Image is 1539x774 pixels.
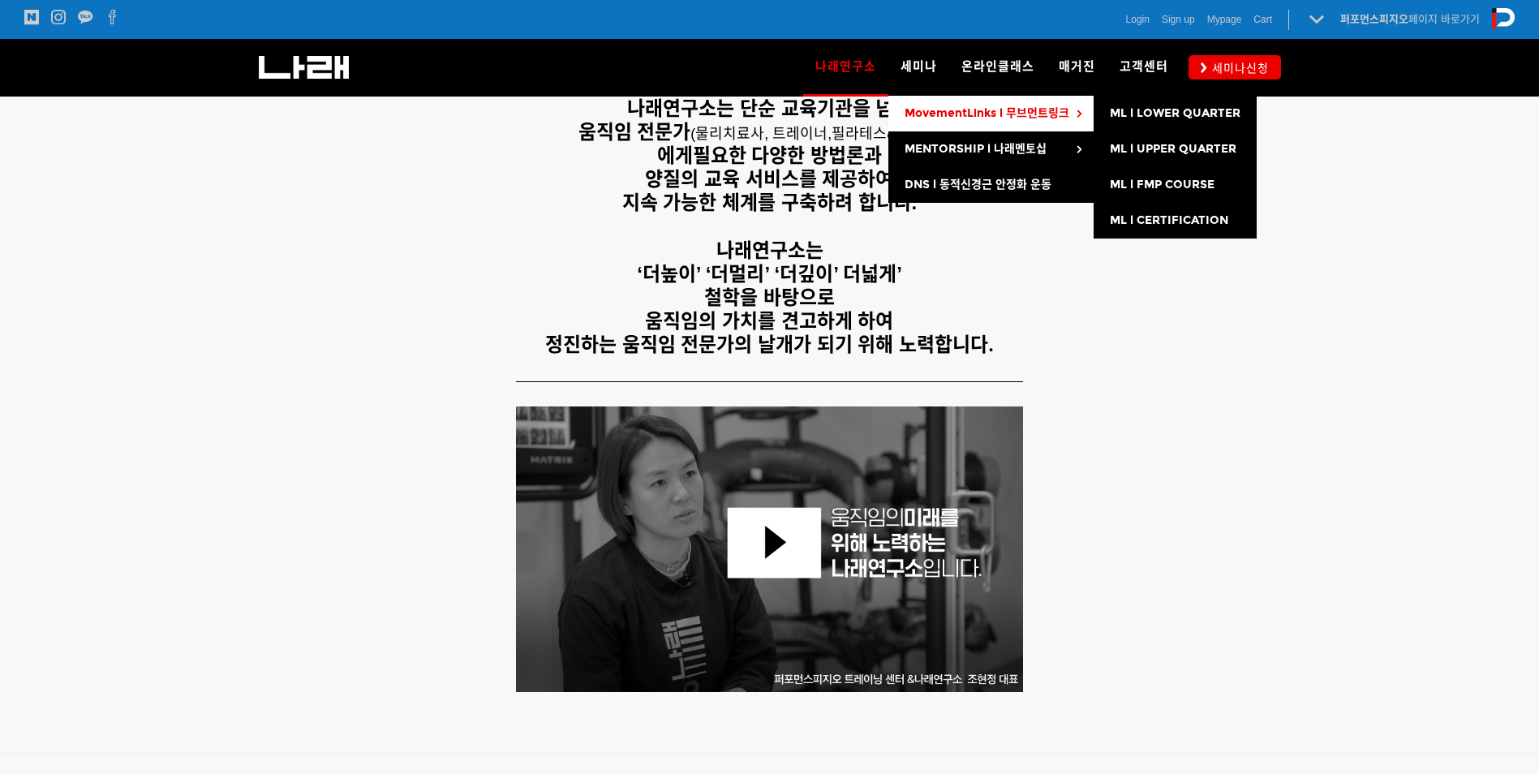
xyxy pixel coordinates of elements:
[1110,213,1228,227] span: ML l CERTIFICATION
[949,39,1047,96] a: 온라인클래스
[1340,13,1480,25] a: 퍼포먼스피지오페이지 바로가기
[1189,55,1281,79] a: 세미나신청
[888,131,1094,167] a: MENTORSHIP l 나래멘토십
[1094,96,1257,131] a: ML l LOWER QUARTER
[1340,13,1408,25] strong: 퍼포먼스피지오
[888,39,949,96] a: 세미나
[622,191,917,213] strong: 지속 가능한 체계를 구축하려 합니다.
[1094,131,1257,167] a: ML l UPPER QUARTER
[1207,60,1269,76] span: 세미나신청
[578,121,691,143] strong: 움직임 전문가
[832,126,961,142] span: 필라테스&요가 강사)
[1253,11,1272,28] a: Cart
[961,59,1034,74] span: 온라인클래스
[716,239,823,261] strong: 나래연구소는
[803,39,888,96] a: 나래연구소
[1110,106,1240,120] span: ML l LOWER QUARTER
[888,96,1094,131] a: MovementLinks l 무브먼트링크
[905,142,1047,156] span: MENTORSHIP l 나래멘토십
[645,168,893,190] strong: 양질의 교육 서비스를 제공하여
[905,178,1051,191] span: DNS l 동적신경근 안정화 운동
[645,310,893,332] strong: 움직임의 가치를 견고하게 하여
[1207,11,1242,28] a: Mypage
[1107,39,1180,96] a: 고객센터
[693,144,882,166] strong: 필요한 다양한 방법론과
[695,126,832,142] span: 물리치료사, 트레이너,
[627,97,911,119] strong: 나래연구소는 단순 교육기관을 넘어
[1059,59,1095,74] span: 매거진
[905,106,1069,120] span: MovementLinks l 무브먼트링크
[545,333,994,355] strong: 정진하는 움직임 전문가의 날개가 되기 위해 노력합니다.
[1110,142,1236,156] span: ML l UPPER QUARTER
[1126,11,1150,28] a: Login
[1162,11,1195,28] a: Sign up
[901,59,937,74] span: 세미나
[1120,59,1168,74] span: 고객센터
[690,126,832,142] span: (
[888,167,1094,203] a: DNS l 동적신경근 안정화 운동
[657,144,693,166] strong: 에게
[815,54,876,80] span: 나래연구소
[704,286,835,308] strong: 철학을 바탕으로
[1110,178,1214,191] span: ML l FMP COURSE
[1047,39,1107,96] a: 매거진
[1094,203,1257,239] a: ML l CERTIFICATION
[637,263,902,285] strong: ‘더높이’ ‘더멀리’ ‘더깊이’ 더넓게’
[1094,167,1257,203] a: ML l FMP COURSE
